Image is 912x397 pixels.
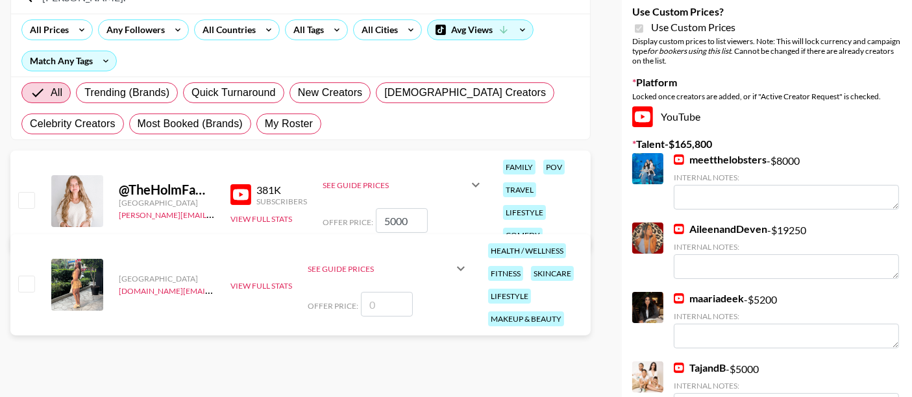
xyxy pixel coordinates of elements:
[503,160,536,174] div: family
[503,228,543,243] div: comedy
[323,217,373,227] span: Offer Price:
[632,76,902,89] label: Platform
[119,198,215,208] div: [GEOGRAPHIC_DATA]
[119,274,215,283] div: [GEOGRAPHIC_DATA]
[674,311,899,321] div: Internal Notes:
[376,208,428,233] input: 5,000
[323,180,468,190] div: See Guide Prices
[632,106,902,127] div: YouTube
[323,169,484,200] div: See Guide Prices
[488,266,523,281] div: fitness
[674,223,767,235] a: AileenandDeven
[674,363,684,373] img: YouTube
[22,20,71,40] div: All Prices
[119,208,311,220] a: [PERSON_NAME][EMAIL_ADDRESS][DOMAIN_NAME]
[84,85,169,101] span: Trending (Brands)
[298,85,363,101] span: New Creators
[99,20,167,40] div: Any Followers
[256,184,307,197] div: 381K
[488,311,564,326] div: makeup & beauty
[308,301,358,311] span: Offer Price:
[265,116,313,132] span: My Roster
[119,182,215,198] div: @ TheHolmFamily
[138,116,243,132] span: Most Booked (Brands)
[286,20,327,40] div: All Tags
[119,283,314,296] a: [DOMAIN_NAME][EMAIL_ADDRESS][DOMAIN_NAME]
[531,266,574,281] div: skincare
[632,91,902,101] div: Locked once creators are added, or if "Active Creator Request" is checked.
[256,197,307,206] div: Subscribers
[230,214,292,224] button: View Full Stats
[674,224,684,234] img: YouTube
[488,289,531,304] div: lifestyle
[230,281,292,291] button: View Full Stats
[674,293,684,304] img: YouTube
[674,361,726,374] a: TajandB
[632,138,902,150] label: Talent - $ 165,800
[51,85,62,101] span: All
[22,51,116,71] div: Match Any Tags
[30,116,116,132] span: Celebrity Creators
[674,154,684,165] img: YouTube
[674,153,899,210] div: - $ 8000
[632,106,653,127] img: YouTube
[195,20,258,40] div: All Countries
[647,46,731,56] em: for bookers using this list
[308,253,469,284] div: See Guide Prices
[674,242,899,252] div: Internal Notes:
[503,205,546,220] div: lifestyle
[632,5,902,18] label: Use Custom Prices?
[674,292,899,348] div: - $ 5200
[651,21,735,34] span: Use Custom Prices
[488,243,566,258] div: health / wellness
[361,292,413,317] input: 0
[191,85,276,101] span: Quick Turnaround
[354,20,401,40] div: All Cities
[674,381,899,391] div: Internal Notes:
[674,292,744,305] a: maariadeek
[632,36,902,66] div: Display custom prices to list viewers. Note: This will lock currency and campaign type . Cannot b...
[503,182,536,197] div: travel
[384,85,546,101] span: [DEMOGRAPHIC_DATA] Creators
[674,173,899,182] div: Internal Notes:
[308,264,453,274] div: See Guide Prices
[674,153,767,166] a: meetthelobsters
[230,184,251,205] img: YouTube
[543,160,565,174] div: pov
[674,223,899,279] div: - $ 19250
[428,20,533,40] div: Avg Views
